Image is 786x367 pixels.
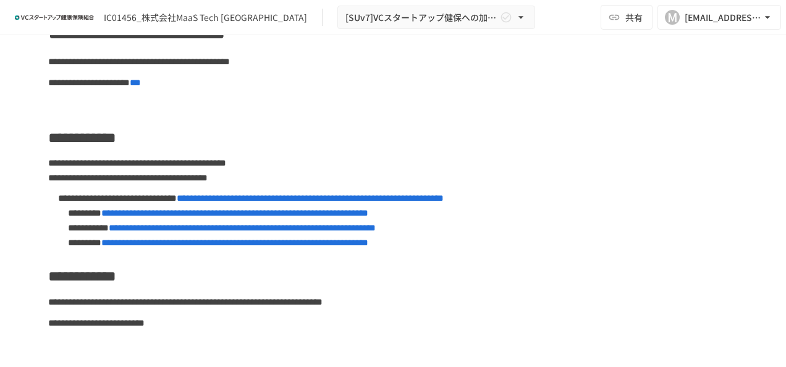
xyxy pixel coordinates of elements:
div: IC01456_株式会社MaaS Tech [GEOGRAPHIC_DATA] [104,11,307,24]
div: [EMAIL_ADDRESS][DOMAIN_NAME] [685,10,761,25]
div: M [665,10,680,25]
button: M[EMAIL_ADDRESS][DOMAIN_NAME] [657,5,781,30]
img: ZDfHsVrhrXUoWEWGWYf8C4Fv4dEjYTEDCNvmL73B7ox [15,7,94,27]
span: [SUv7]VCスタートアップ健保への加入申請手続き [345,10,497,25]
button: [SUv7]VCスタートアップ健保への加入申請手続き [337,6,535,30]
span: 共有 [625,11,643,24]
button: 共有 [601,5,653,30]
